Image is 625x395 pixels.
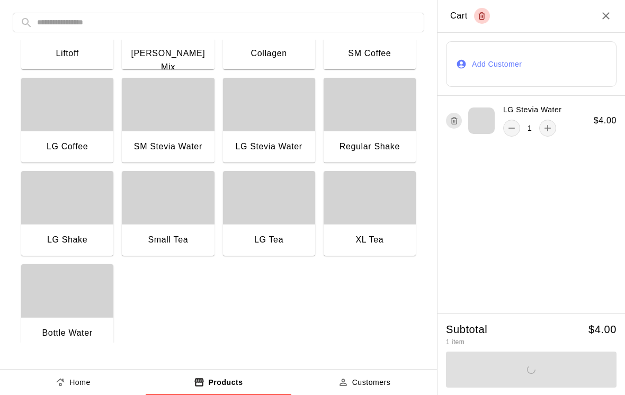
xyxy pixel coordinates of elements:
[148,233,189,247] div: Small Tea
[588,322,617,337] h5: $ 4.00
[446,41,617,87] button: Add Customer
[208,377,243,388] p: Products
[47,140,88,154] div: LG Coffee
[251,47,287,60] div: Collagen
[324,171,416,258] button: XL Tea
[69,377,91,388] p: Home
[528,123,532,134] p: 1
[348,47,391,60] div: SM Coffee
[355,233,383,247] div: XL Tea
[21,171,113,258] button: LG Shake
[130,47,206,74] div: [PERSON_NAME] Mix
[503,120,520,137] button: remove
[600,10,612,22] button: Close
[56,47,78,60] div: Liftoff
[223,78,315,165] button: LG Stevia Water
[446,338,465,346] span: 1 item
[352,377,391,388] p: Customers
[47,233,87,247] div: LG Shake
[450,8,490,24] div: Cart
[474,8,490,24] button: Empty cart
[503,104,562,115] p: LG Stevia Water
[122,78,214,165] button: SM Stevia Water
[134,140,202,154] div: SM Stevia Water
[594,114,617,128] h6: $ 4.00
[42,326,93,340] div: Bottle Water
[235,140,302,154] div: LG Stevia Water
[223,171,315,258] button: LG Tea
[122,171,214,258] button: Small Tea
[21,264,113,351] button: Bottle Water
[254,233,283,247] div: LG Tea
[539,120,556,137] button: add
[324,78,416,165] button: Regular Shake
[340,140,400,154] div: Regular Shake
[446,322,487,337] h5: Subtotal
[21,78,113,165] button: LG Coffee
